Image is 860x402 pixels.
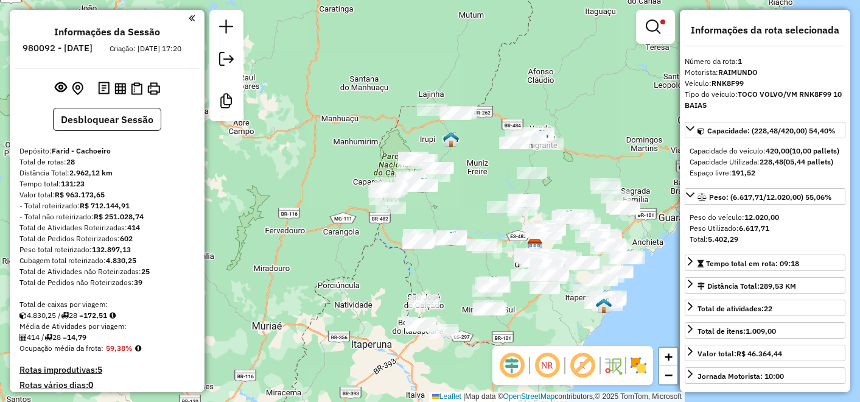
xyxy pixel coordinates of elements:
strong: 0 [88,379,93,390]
div: Total de rotas: [19,157,195,167]
em: Média calculada utilizando a maior ocupação (%Peso ou %Cubagem) de cada rota da sessão. Rotas cro... [135,345,141,352]
div: Capacidade do veículo: [690,146,841,157]
img: Castelo [516,192,532,208]
a: Jornada Motorista: 10:00 [685,367,845,384]
div: Peso: (6.617,71/12.020,00) 55,06% [685,207,845,250]
strong: 1.009,00 [746,326,776,336]
a: Criar modelo [214,89,239,116]
h4: Rotas vários dias: [19,380,195,390]
div: Atividade não roteirizada - MERCEARIA DA PAULINA [402,237,432,249]
strong: 14,79 [67,333,86,342]
img: Exibir/Ocultar setores [629,356,648,375]
span: Peso: (6.617,71/12.020,00) 55,06% [709,192,832,202]
div: Atividade não roteirizada - MERC DO TONINHO [404,236,434,248]
button: Visualizar Romaneio [128,80,145,97]
strong: R$ 46.364,44 [736,349,782,358]
strong: 22 [764,304,772,313]
div: Total: [690,234,841,245]
div: Atividade não roteirizada - LANCHONETE DO BONITO [403,229,433,241]
div: Distância Total: [19,167,195,178]
div: Total de Pedidos Roteirizados: [19,233,195,244]
img: Alegre [443,231,459,247]
i: Total de Atividades [19,334,27,341]
strong: Farid - Cachoeiro [52,146,111,155]
div: Criação: [DATE] 17:20 [105,43,186,54]
span: | [463,392,465,401]
span: − [665,367,673,383]
strong: 131:23 [61,179,85,188]
h4: Informações da Sessão [54,26,160,38]
i: Total de rotas [44,334,52,341]
strong: (05,44 pallets) [783,157,833,166]
span: Total de atividades: [697,304,772,313]
div: Atividade não roteirizada - CACHACARIA JJ [404,234,435,247]
h6: 980092 - [DATE] [23,43,93,54]
div: Depósito: [19,146,195,157]
div: Atividade não roteirizada - BAR DA DRI [403,234,433,247]
div: Map data © contributors,© 2025 TomTom, Microsoft [429,392,685,402]
div: Cubagem total roteirizado: [19,255,195,266]
div: 4.830,25 / 28 = [19,310,195,321]
strong: 2.962,12 km [69,168,113,177]
span: Capacidade: (228,48/420,00) 54,40% [707,126,836,135]
a: OpenStreetMap [503,392,555,401]
img: Iuna [443,132,459,147]
strong: R$ 963.173,65 [55,190,105,199]
div: Atividade não roteirizada - SANDRA LUCIA [405,233,436,245]
img: Fluxo de ruas [603,356,623,375]
div: Atividade não roteirizada - SUPERM DO POVO [409,295,439,308]
div: Atividade não roteirizada - BAR DO PACOCA [403,236,433,248]
button: Exibir sessão original [52,79,69,98]
strong: 28 [66,157,75,166]
strong: 12.020,00 [744,213,779,222]
div: Total de Atividades Roteirizadas: [19,222,195,233]
strong: TOCO VOLVO/VM RNK8F99 10 BAIAS [685,90,842,110]
div: Capacidade: (228,48/420,00) 54,40% [685,141,845,183]
img: Piuma [621,249,637,264]
div: Valor total: [697,348,782,359]
strong: 5 [97,364,102,375]
h4: Rotas improdutivas: [19,365,195,375]
div: - Total não roteirizado: [19,211,195,222]
strong: 420,00 [766,146,789,155]
img: Castelo [517,192,533,208]
div: Capacidade Utilizada: [690,157,841,167]
strong: 5.402,29 [708,234,738,244]
div: Número da rota: [685,56,845,67]
div: Atividade não roteirizada - DIST MERCADO 028 [603,266,633,278]
div: Atividade não roteirizada - MERCEARIA BRUCUTU LT [602,266,632,278]
strong: 25 [141,267,150,276]
strong: R$ 251.028,74 [94,212,144,221]
div: Atividade não roteirizada - DECKS BAR E RESTAURA [603,266,634,278]
strong: 602 [120,234,133,243]
div: Tipo do veículo: [685,89,845,111]
button: Imprimir Rotas [145,80,163,97]
div: - Total roteirizado: [19,200,195,211]
div: Espaço livre: [690,167,841,178]
div: Peso Utilizado: [690,223,841,234]
strong: 132.897,13 [92,245,131,254]
span: Tempo total em rota: 09:18 [706,259,799,268]
button: Desbloquear Sessão [53,108,161,131]
strong: RNK8F99 [711,79,744,88]
a: Capacidade: (228,48/420,00) 54,40% [685,122,845,138]
div: Atividade não roteirizada - TEXA GRILL [530,282,560,294]
img: Muqui [484,275,500,291]
a: Zoom out [659,366,677,384]
div: Motorista: [685,67,845,78]
span: Ocultar deslocamento [497,351,526,380]
strong: (10,00 pallets) [789,146,839,155]
strong: 4.830,25 [106,256,136,265]
span: Peso do veículo: [690,213,779,222]
span: 289,53 KM [760,281,796,291]
strong: 59,38% [106,344,133,353]
h4: Informações da rota selecionada [685,24,845,36]
a: Tempo total em rota: 09:18 [685,255,845,271]
div: Atividade não roteirizada - MARCOS SOUZA [404,235,434,247]
div: Tempo total: [19,178,195,189]
a: Valor total:R$ 46.364,44 [685,345,845,361]
button: Centralizar mapa no depósito ou ponto de apoio [69,79,86,98]
div: Peso total roteirizado: [19,244,195,255]
strong: 1 [738,57,742,66]
span: Exibir rótulo [568,351,597,380]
